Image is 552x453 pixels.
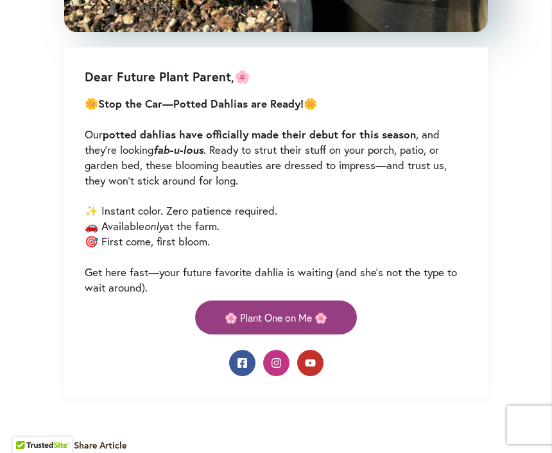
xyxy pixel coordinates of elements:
strong: potted dahlias have officially made their debut for this season [103,127,416,142]
a: Facebook: Swan Island Dahlias [229,350,255,376]
strong: Stop the Car—Potted Dahlias are Ready! [98,96,304,111]
strong: 🌸 [85,68,250,85]
a: YouTube: Swan Island Dahlias [297,350,323,376]
p: Share Article [64,439,135,452]
em: only [144,219,164,233]
span: 🌸 Plant One on Me 🌸 [225,310,327,325]
strong: Dear Future Plant Parent, [85,68,234,85]
p: 🌼 🌼 Our , and they’re looking . Ready to strut their stuff on your porch, patio, or garden bed, t... [85,96,467,296]
a: Instagram: Swan Island Dahlias [263,350,289,376]
a: 🌸 Plant One on Me 🌸 [195,301,357,334]
strong: fab-u-lous [153,142,203,157]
